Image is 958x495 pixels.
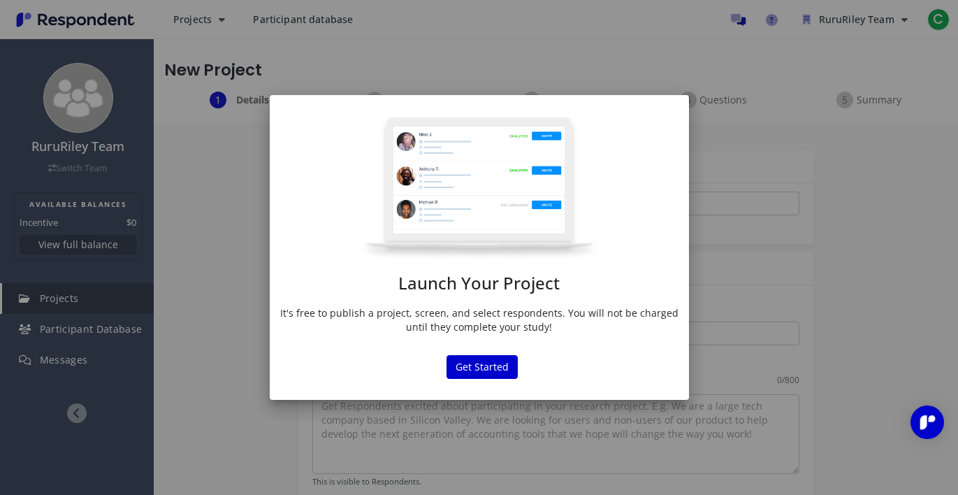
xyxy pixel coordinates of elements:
button: Get Started [447,355,518,379]
md-dialog: Launch Your ... [270,95,689,401]
img: project-modal.png [360,116,599,260]
h1: Launch Your Project [280,274,678,292]
p: It's free to publish a project, screen, and select respondents. You will not be charged until the... [280,306,678,334]
div: Open Intercom Messenger [910,406,944,439]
